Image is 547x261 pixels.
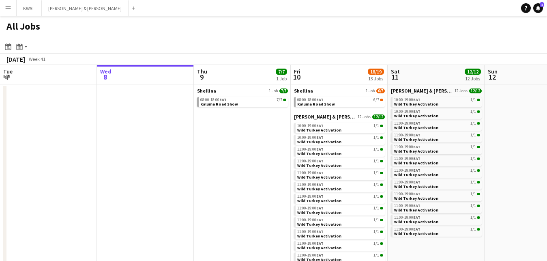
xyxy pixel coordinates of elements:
span: 1/1 [477,216,480,219]
a: 11:00-19:00EAT1/1Wild Turkey Activation [394,168,480,177]
a: 11:00-19:00EAT1/1Wild Turkey Activation [394,226,480,236]
span: 1/1 [470,121,476,125]
span: EAT [316,229,324,234]
a: 11:00-19:00EAT1/1Wild Turkey Activation [394,179,480,189]
span: 08:00-18:00 [297,98,324,102]
span: Shellina [294,88,313,94]
span: Fri [294,68,300,75]
span: EAT [316,147,324,152]
span: EAT [413,97,420,102]
span: Wild Turkey Activation [394,231,438,236]
a: 11:00-19:00EAT1/1Wild Turkey Activation [297,194,383,203]
span: Wild Turkey Activation [394,172,438,177]
span: 7/7 [279,88,288,93]
span: Wild Turkey Activation [297,222,341,227]
span: 11:00-19:00 [394,168,420,173]
a: 08:00-18:00EAT6/7Kaluma Road Show [297,97,383,106]
span: 1/1 [380,136,383,139]
span: EAT [413,226,420,232]
span: 1/1 [373,159,379,163]
div: 12 Jobs [465,75,481,82]
button: [PERSON_NAME] & [PERSON_NAME] [42,0,129,16]
span: 1/1 [373,206,379,210]
a: 11:00-19:00EAT1/1Wild Turkey Activation [394,203,480,212]
span: 11:00-19:00 [394,216,420,220]
div: Shellina1 Job7/708:00-18:00EAT7/7Kaluma Road Show [197,88,288,109]
a: Shellina1 Job7/7 [197,88,288,94]
span: 12 Jobs [358,114,371,119]
div: 13 Jobs [368,75,384,82]
span: EAT [316,170,324,175]
a: 11:00-19:00EAT1/1Wild Turkey Activation [297,241,383,250]
span: 11:00-19:00 [297,230,324,234]
span: EAT [413,121,420,126]
span: 11:00-19:00 [297,242,324,246]
span: 1/1 [477,99,480,101]
a: 11:00-19:00EAT1/1Wild Turkey Activation [394,215,480,224]
span: EAT [316,205,324,211]
span: 1/1 [470,133,476,137]
span: Slater & Whittaker [391,88,453,94]
span: 08:00-18:00 [200,98,227,102]
div: Shellina1 Job6/708:00-18:00EAT6/7Kaluma Road Show [294,88,385,114]
span: 7/7 [276,69,287,75]
span: 1/1 [373,171,379,175]
span: 1/1 [380,160,383,162]
span: Wild Turkey Activation [297,139,341,145]
span: 1/1 [373,124,379,128]
span: EAT [316,194,324,199]
span: 6/7 [380,99,383,101]
span: EAT [413,109,420,114]
span: 1/1 [470,110,476,114]
span: 1/1 [470,192,476,196]
span: 1/1 [470,145,476,149]
span: 1/1 [470,180,476,184]
span: 1/1 [380,242,383,245]
span: Wild Turkey Activation [394,113,438,119]
a: 10:00-19:00EAT1/1Wild Turkey Activation [297,135,383,144]
span: Wild Turkey Activation [394,149,438,154]
a: 11:00-19:00EAT1/1Wild Turkey Activation [297,182,383,191]
span: EAT [316,123,324,128]
span: 11:00-19:00 [394,204,420,208]
span: EAT [413,168,420,173]
a: Shellina1 Job6/7 [294,88,385,94]
span: 1 Job [366,88,375,93]
span: 1/1 [470,98,476,102]
span: 11 [390,72,400,82]
span: EAT [316,97,324,102]
span: Shellina [197,88,216,94]
span: 1/1 [373,253,379,257]
span: EAT [413,203,420,208]
span: Wild Turkey Activation [297,127,341,133]
span: EAT [413,179,420,185]
span: 11:00-19:00 [297,147,324,151]
span: 1/1 [373,218,379,222]
span: EAT [413,132,420,138]
span: 6/7 [376,88,385,93]
span: 1/1 [477,193,480,195]
span: 11:00-19:00 [394,192,420,196]
span: 11:00-19:00 [297,183,324,187]
span: Wild Turkey Activation [394,125,438,130]
a: 10:00-19:00EAT1/1Wild Turkey Activation [297,123,383,132]
a: 11:00-19:00EAT1/1Wild Turkey Activation [297,170,383,179]
span: 8 [99,72,112,82]
span: 1/1 [477,169,480,172]
span: 1/1 [477,157,480,160]
a: 11:00-19:00EAT1/1Wild Turkey Activation [394,144,480,153]
span: 10 [293,72,300,82]
span: 11:00-19:00 [394,121,420,125]
span: Wild Turkey Activation [297,163,341,168]
span: 12/12 [372,114,385,119]
span: Wild Turkey Activation [394,196,438,201]
span: Sun [488,68,498,75]
span: 1/1 [380,195,383,198]
span: Wild Turkey Activation [297,233,341,239]
span: 11:00-19:00 [394,227,420,231]
a: 1 [533,3,543,13]
span: Wild Turkey Activation [394,207,438,213]
span: Wild Turkey Activation [394,137,438,142]
a: 11:00-19:00EAT1/1Wild Turkey Activation [297,158,383,168]
span: 1/1 [477,134,480,136]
